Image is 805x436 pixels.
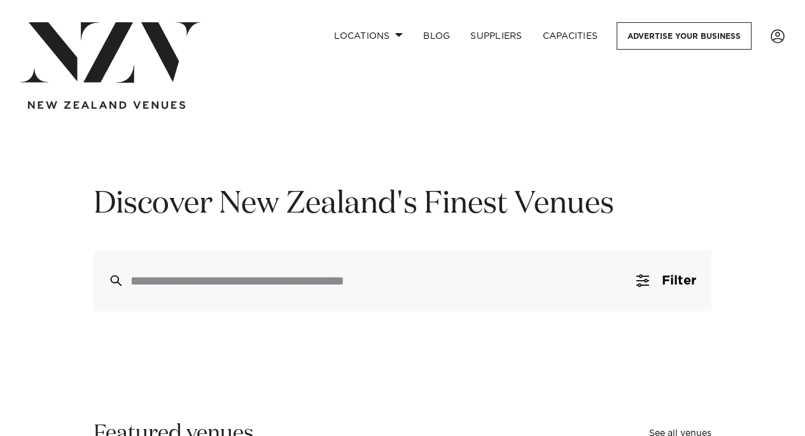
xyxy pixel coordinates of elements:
[662,274,696,287] span: Filter
[533,22,608,50] a: Capacities
[621,250,711,311] button: Filter
[94,185,711,225] h1: Discover New Zealand's Finest Venues
[28,101,185,109] img: new-zealand-venues-text.png
[413,22,460,50] a: BLOG
[20,22,200,83] img: nzv-logo.png
[324,22,413,50] a: Locations
[617,22,752,50] a: Advertise your business
[460,22,532,50] a: SUPPLIERS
